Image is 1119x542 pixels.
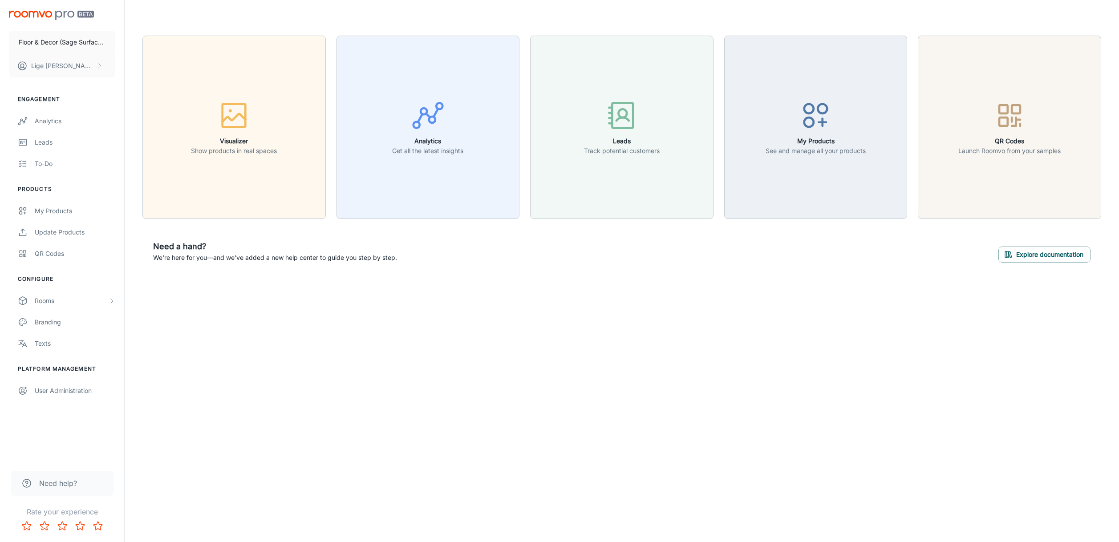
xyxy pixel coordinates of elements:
[35,249,115,259] div: QR Codes
[35,116,115,126] div: Analytics
[9,31,115,54] button: Floor & Decor (Sage Surfaces)
[19,37,105,47] p: Floor & Decor (Sage Surfaces)
[35,227,115,237] div: Update Products
[9,11,94,20] img: Roomvo PRO Beta
[724,122,908,131] a: My ProductsSee and manage all your products
[998,247,1091,263] button: Explore documentation
[153,253,397,263] p: We're here for you—and we've added a new help center to guide you step by step.
[958,146,1061,156] p: Launch Roomvo from your samples
[958,136,1061,146] h6: QR Codes
[337,36,520,219] button: AnalyticsGet all the latest insights
[35,206,115,216] div: My Products
[153,240,397,253] h6: Need a hand?
[584,146,660,156] p: Track potential customers
[530,122,714,131] a: LeadsTrack potential customers
[35,296,108,306] div: Rooms
[918,36,1101,219] button: QR CodesLaunch Roomvo from your samples
[724,36,908,219] button: My ProductsSee and manage all your products
[191,136,277,146] h6: Visualizer
[584,136,660,146] h6: Leads
[530,36,714,219] button: LeadsTrack potential customers
[337,122,520,131] a: AnalyticsGet all the latest insights
[9,54,115,77] button: Lige [PERSON_NAME]
[998,249,1091,258] a: Explore documentation
[766,146,866,156] p: See and manage all your products
[766,136,866,146] h6: My Products
[191,146,277,156] p: Show products in real spaces
[142,36,326,219] button: VisualizerShow products in real spaces
[31,61,94,71] p: Lige [PERSON_NAME]
[35,159,115,169] div: To-do
[35,138,115,147] div: Leads
[392,146,463,156] p: Get all the latest insights
[392,136,463,146] h6: Analytics
[918,122,1101,131] a: QR CodesLaunch Roomvo from your samples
